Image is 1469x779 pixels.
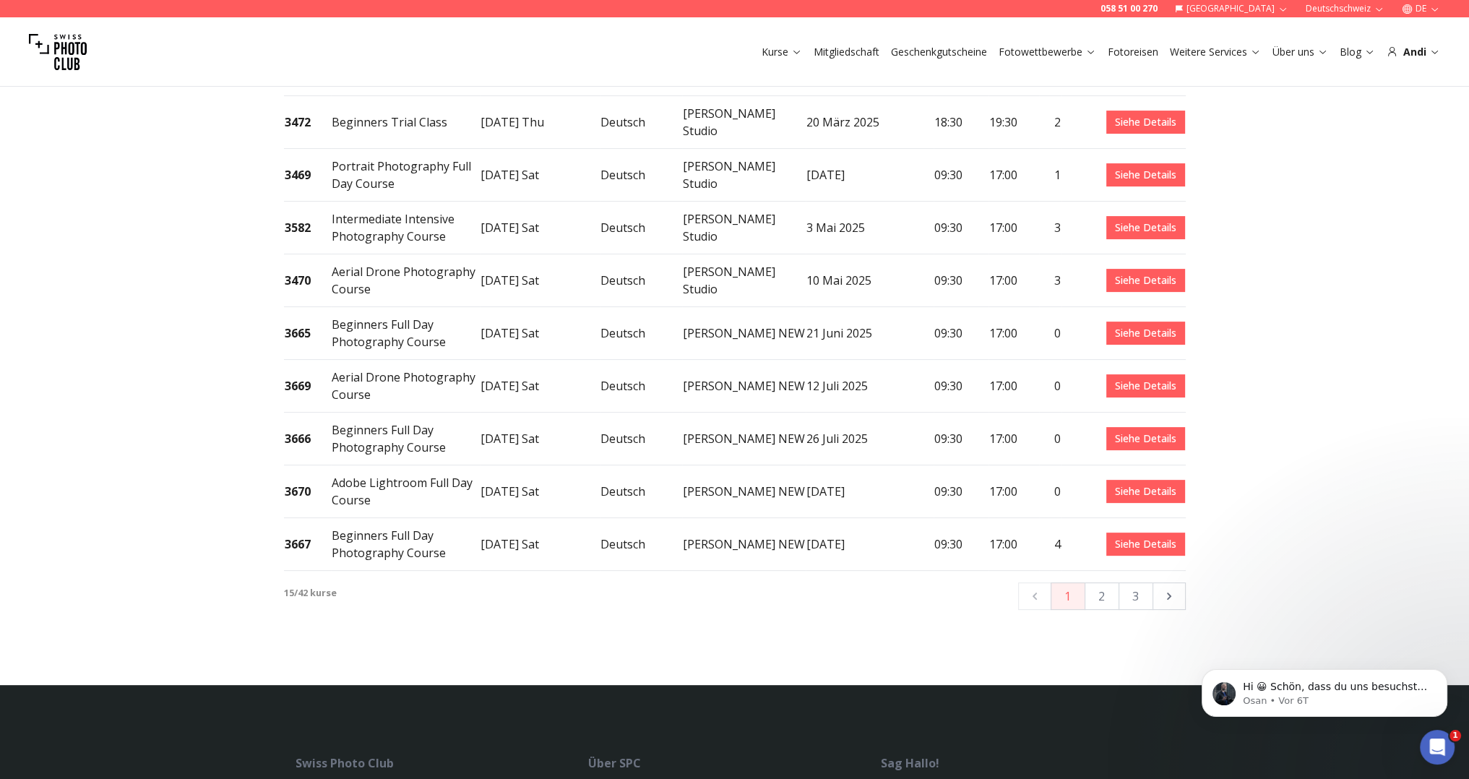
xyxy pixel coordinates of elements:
[682,518,806,571] td: [PERSON_NAME] NEW
[988,413,1039,465] td: 17:00
[988,96,1039,149] td: 19:30
[934,360,988,413] td: 09:30
[1180,639,1469,740] iframe: Intercom notifications Nachricht
[806,149,934,202] td: [DATE]
[1267,42,1334,62] button: Über uns
[284,465,331,518] td: 3670
[934,96,988,149] td: 18:30
[29,23,87,81] img: Swiss photo club
[588,754,881,772] div: Über SPC
[1085,582,1119,610] button: 2
[331,360,480,413] td: Aerial Drone Photography Course
[480,518,600,571] td: [DATE] Sat
[600,413,681,465] td: Deutsch
[988,202,1039,254] td: 17:00
[682,149,806,202] td: [PERSON_NAME] Studio
[1106,374,1185,397] a: Siehe Details
[284,360,331,413] td: 3669
[934,149,988,202] td: 09:30
[682,96,806,149] td: [PERSON_NAME] Studio
[682,465,806,518] td: [PERSON_NAME] NEW
[331,413,480,465] td: Beginners Full Day Photography Course
[1449,730,1461,741] span: 1
[331,254,480,307] td: Aerial Drone Photography Course
[881,754,1173,772] div: Sag Hallo!
[993,42,1102,62] button: Fotowettbewerbe
[934,465,988,518] td: 09:30
[284,96,331,149] td: 3472
[480,465,600,518] td: [DATE] Sat
[1039,202,1061,254] td: 3
[600,518,681,571] td: Deutsch
[284,518,331,571] td: 3667
[1387,45,1440,59] div: Andi
[284,149,331,202] td: 3469
[988,518,1039,571] td: 17:00
[480,307,600,360] td: [DATE] Sat
[1039,254,1061,307] td: 3
[1108,45,1158,59] a: Fotoreisen
[600,96,681,149] td: Deutsch
[988,149,1039,202] td: 17:00
[480,149,600,202] td: [DATE] Sat
[934,307,988,360] td: 09:30
[1039,413,1061,465] td: 0
[885,42,993,62] button: Geschenkgutscheine
[934,413,988,465] td: 09:30
[331,518,480,571] td: Beginners Full Day Photography Course
[600,307,681,360] td: Deutsch
[1340,45,1375,59] a: Blog
[988,254,1039,307] td: 17:00
[806,202,934,254] td: 3 Mai 2025
[600,254,681,307] td: Deutsch
[806,518,934,571] td: [DATE]
[1106,269,1185,292] a: Siehe Details
[1170,45,1261,59] a: Weitere Services
[806,254,934,307] td: 10 Mai 2025
[1106,533,1185,556] a: Siehe Details
[600,360,681,413] td: Deutsch
[600,202,681,254] td: Deutsch
[331,465,480,518] td: Adobe Lightroom Full Day Course
[331,149,480,202] td: Portrait Photography Full Day Course
[988,360,1039,413] td: 17:00
[284,413,331,465] td: 3666
[284,307,331,360] td: 3665
[682,254,806,307] td: [PERSON_NAME] Studio
[1106,427,1185,450] a: Siehe Details
[934,254,988,307] td: 09:30
[480,360,600,413] td: [DATE] Sat
[806,96,934,149] td: 20 März 2025
[284,254,331,307] td: 3470
[331,202,480,254] td: Intermediate Intensive Photography Course
[934,202,988,254] td: 09:30
[1106,322,1185,345] a: Siehe Details
[891,45,987,59] a: Geschenkgutscheine
[1334,42,1381,62] button: Blog
[1106,216,1185,239] a: Siehe Details
[1272,45,1328,59] a: Über uns
[806,360,934,413] td: 12 Juli 2025
[1420,730,1455,765] iframe: Intercom live chat
[1102,42,1164,62] button: Fotoreisen
[296,754,588,772] div: Swiss Photo Club
[600,465,681,518] td: Deutsch
[331,307,480,360] td: Beginners Full Day Photography Course
[1039,149,1061,202] td: 1
[1164,42,1267,62] button: Weitere Services
[806,307,934,360] td: 21 Juni 2025
[1039,518,1061,571] td: 4
[756,42,808,62] button: Kurse
[284,586,337,599] b: 15 / 42 kurse
[1051,582,1085,610] button: 1
[284,202,331,254] td: 3582
[762,45,802,59] a: Kurse
[934,518,988,571] td: 09:30
[480,96,600,149] td: [DATE] Thu
[806,465,934,518] td: [DATE]
[600,149,681,202] td: Deutsch
[1100,3,1158,14] a: 058 51 00 270
[480,254,600,307] td: [DATE] Sat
